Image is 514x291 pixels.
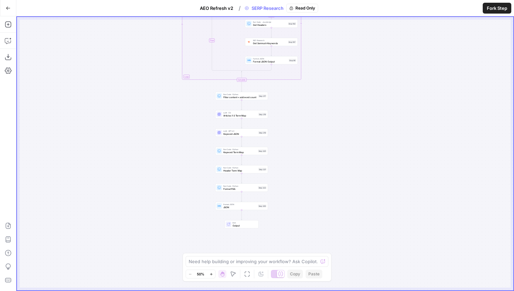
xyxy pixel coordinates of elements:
[237,78,247,82] div: Complete
[223,205,257,209] span: JSON
[253,57,287,60] span: Format JSON
[223,95,257,99] span: Filter content + add word count
[242,4,318,13] div: SERP Research
[223,111,257,114] span: LLM · O3
[258,149,267,152] div: Step 220
[241,119,242,128] g: Edge from step_218 to step_219
[242,9,272,19] g: Edge from step_216 to step_192
[215,110,268,119] div: LLM · O3Articles 1-3 Term MapStep 218
[239,4,241,12] span: /
[197,271,204,277] span: 50%
[223,132,257,135] span: Keyword JSON
[253,21,287,23] span: Run Code · JavaScript
[241,137,242,147] g: Edge from step_219 to step_220
[233,224,256,227] span: Output
[215,147,268,155] div: Run Code · PythonKeyword Term MapStep 220
[215,202,268,210] div: Format JSONJSONStep 200
[223,166,257,169] span: Run Code · Python
[223,148,257,151] span: Run Code · Python
[212,9,242,72] g: Edge from step_216 to step_216-conditional-end
[247,40,251,43] img: ey5lt04xp3nqzrimtu8q5fsyor3u
[241,192,242,202] g: Edge from step_223 to step_200
[245,20,298,28] div: Run Code · JavaScriptGet HeadersStep 192
[223,130,257,132] span: LLM · GPT-4.1
[290,271,300,277] span: Copy
[253,41,287,45] span: Get Semrush Keywords
[288,40,296,43] div: Step 197
[487,5,507,12] span: Fork Step
[241,82,242,92] g: Edge from step_89-iteration-end to step_217
[233,221,256,224] span: End
[196,3,237,14] button: AEO Refresh v2
[308,271,320,277] span: Paste
[215,92,268,100] div: Run Code · PythonFilter content + add word countStep 217
[295,5,315,11] span: Read Only
[215,129,268,137] div: LLM · GPT-4.1Keyword JSONStep 219
[241,210,242,220] g: Edge from step_200 to end
[258,204,267,207] div: Step 200
[242,65,272,72] g: Edge from step_96 to step_216-conditional-end
[253,39,287,42] span: SEO Research
[241,155,242,165] g: Edge from step_220 to step_221
[215,78,268,82] div: Complete
[215,220,268,229] div: EndOutput
[258,94,267,97] div: Step 217
[289,59,296,62] div: Step 96
[241,174,242,183] g: Edge from step_221 to step_223
[223,185,257,187] span: Run Code · Python
[253,23,287,26] span: Get Headers
[223,114,257,117] span: Articles 1-3 Term Map
[223,187,257,190] span: Format PAA
[258,131,267,134] div: Step 219
[253,60,287,63] span: Format JSON Output
[200,5,233,12] span: AEO Refresh v2
[223,150,257,154] span: Keyword Term Map
[223,93,257,96] span: Run Code · Python
[258,168,267,171] div: Step 221
[271,28,272,38] g: Edge from step_192 to step_197
[215,165,268,174] div: Run Code · PythonHeader Term MapStep 221
[288,22,296,25] div: Step 192
[245,56,298,65] div: Format JSONFormat JSON OutputStep 96
[223,169,257,172] span: Header Term Map
[483,3,511,14] button: Fork Step
[241,100,242,110] g: Edge from step_217 to step_218
[215,184,268,192] div: Run Code · PythonFormat PAAStep 223
[287,270,303,278] button: Copy
[245,38,298,46] div: SEO ResearchGet Semrush KeywordsStep 197
[271,46,272,56] g: Edge from step_197 to step_96
[223,203,257,206] span: Format JSON
[258,113,267,116] div: Step 218
[258,186,267,189] div: Step 223
[306,270,322,278] button: Paste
